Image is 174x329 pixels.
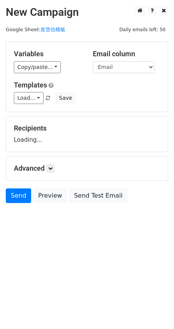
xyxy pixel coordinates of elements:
[6,6,168,19] h2: New Campaign
[14,81,47,89] a: Templates
[14,124,160,133] h5: Recipients
[93,50,160,58] h5: Email column
[117,25,168,34] span: Daily emails left: 50
[6,188,31,203] a: Send
[33,188,67,203] a: Preview
[14,61,61,73] a: Copy/paste...
[69,188,127,203] a: Send Test Email
[14,92,43,104] a: Load...
[40,27,65,32] a: 发货信模板
[117,27,168,32] a: Daily emails left: 50
[14,124,160,144] div: Loading...
[14,164,160,173] h5: Advanced
[6,27,65,32] small: Google Sheet:
[14,50,81,58] h5: Variables
[55,92,75,104] button: Save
